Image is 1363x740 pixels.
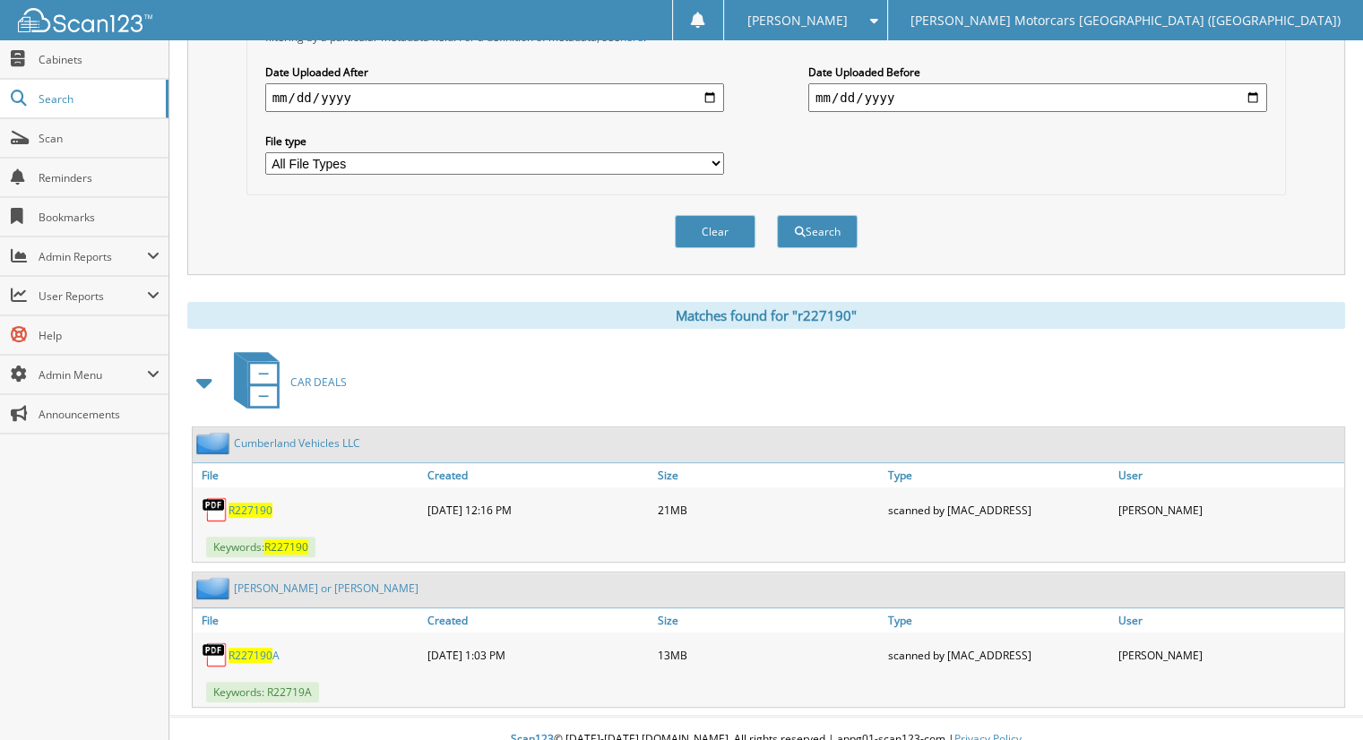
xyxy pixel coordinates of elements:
[39,288,147,304] span: User Reports
[193,463,423,487] a: File
[229,648,280,663] a: R227190A
[193,608,423,632] a: File
[234,581,418,596] a: [PERSON_NAME] or [PERSON_NAME]
[675,215,755,248] button: Clear
[264,539,308,555] span: R227190
[39,210,160,225] span: Bookmarks
[196,577,234,599] img: folder2.png
[18,8,152,32] img: scan123-logo-white.svg
[265,133,724,149] label: File type
[223,347,347,417] a: CAR DEALS
[423,492,653,528] div: [DATE] 12:16 PM
[39,328,160,343] span: Help
[423,463,653,487] a: Created
[39,91,157,107] span: Search
[1114,492,1344,528] div: [PERSON_NAME]
[265,65,724,80] label: Date Uploaded After
[202,641,229,668] img: PDF.png
[39,131,160,146] span: Scan
[206,682,319,702] span: Keywords: R22719A
[910,15,1341,26] span: [PERSON_NAME] Motorcars [GEOGRAPHIC_DATA] ([GEOGRAPHIC_DATA])
[884,463,1114,487] a: Type
[229,648,272,663] span: R227190
[1114,608,1344,632] a: User
[39,407,160,422] span: Announcements
[653,463,884,487] a: Size
[234,435,360,451] a: Cumberland Vehicles LLC
[39,52,160,67] span: Cabinets
[884,608,1114,632] a: Type
[746,15,847,26] span: [PERSON_NAME]
[202,496,229,523] img: PDF.png
[39,367,147,383] span: Admin Menu
[229,503,272,518] a: R227190
[1114,637,1344,673] div: [PERSON_NAME]
[39,249,147,264] span: Admin Reports
[808,65,1267,80] label: Date Uploaded Before
[196,432,234,454] img: folder2.png
[777,215,858,248] button: Search
[265,83,724,112] input: start
[1273,654,1363,740] iframe: Chat Widget
[884,492,1114,528] div: scanned by [MAC_ADDRESS]
[653,637,884,673] div: 13MB
[808,83,1267,112] input: end
[423,608,653,632] a: Created
[206,537,315,557] span: Keywords:
[39,170,160,185] span: Reminders
[653,608,884,632] a: Size
[423,637,653,673] div: [DATE] 1:03 PM
[884,637,1114,673] div: scanned by [MAC_ADDRESS]
[653,492,884,528] div: 21MB
[1114,463,1344,487] a: User
[187,302,1345,329] div: Matches found for "r227190"
[290,374,347,390] span: CAR DEALS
